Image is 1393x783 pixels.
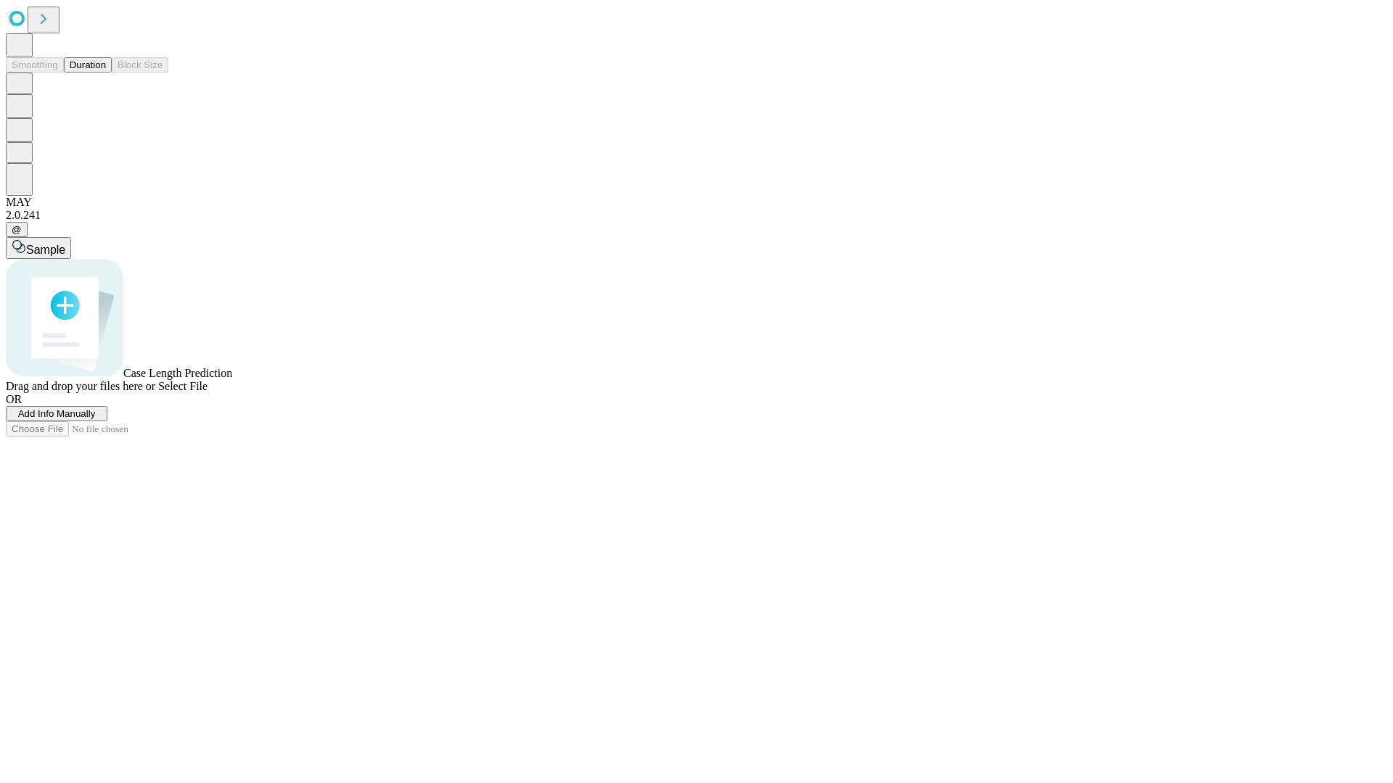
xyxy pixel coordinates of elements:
[6,196,1387,209] div: MAY
[6,380,155,392] span: Drag and drop your files here or
[64,57,112,72] button: Duration
[112,57,168,72] button: Block Size
[6,209,1387,222] div: 2.0.241
[6,393,22,405] span: OR
[123,367,232,379] span: Case Length Prediction
[6,406,107,421] button: Add Info Manually
[12,224,22,235] span: @
[6,237,71,259] button: Sample
[6,57,64,72] button: Smoothing
[6,222,28,237] button: @
[26,244,65,256] span: Sample
[158,380,207,392] span: Select File
[18,408,96,419] span: Add Info Manually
